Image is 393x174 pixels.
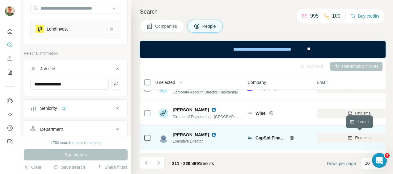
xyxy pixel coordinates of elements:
[24,122,127,137] button: Department
[40,105,57,111] div: Seniority
[152,157,165,169] button: Navigate to next page
[140,157,152,169] button: Navigate to previous page
[140,7,386,16] h4: Search
[5,26,15,37] button: Quick start
[107,25,116,33] button: LendInvest-remove-button
[173,107,209,113] span: [PERSON_NAME]
[211,107,216,112] img: LinkedIn logo
[155,23,178,29] span: Companies
[332,12,340,20] p: 100
[190,161,194,166] span: of
[51,140,101,146] div: 1780 search results remaining
[40,66,55,72] div: Job title
[36,25,44,33] img: LendInvest-logo
[5,67,15,78] button: My lists
[5,39,15,51] button: Search
[140,41,386,58] iframe: Banner
[385,153,390,158] span: 2
[5,122,15,134] button: Dashboard
[365,160,370,166] p: 10
[247,79,266,85] span: Company
[372,153,387,168] iframe: Intercom live chat
[5,95,15,106] button: Use Surfe on LinkedIn
[256,135,286,141] span: CapSol Finance
[247,113,252,114] img: Logo of Wise
[355,135,372,141] span: Find email
[173,132,209,138] span: [PERSON_NAME]
[355,110,372,116] span: Find email
[5,53,15,64] button: Enrich CSV
[97,164,128,170] button: Share filters
[158,108,168,118] img: Avatar
[173,114,296,119] span: Director of Engineering - [GEOGRAPHIC_DATA] & [GEOGRAPHIC_DATA]
[5,109,15,120] button: Use Surfe API
[172,161,190,166] span: 211 - 220
[24,101,127,116] button: Seniority2
[247,135,252,140] img: Logo of CapSol Finance
[202,23,217,29] span: People
[327,160,356,167] span: Rows per page
[24,51,128,56] p: Personal information
[158,133,168,143] img: Avatar
[61,106,68,111] div: 2
[40,126,63,132] div: Department
[310,12,319,20] p: 995
[194,161,201,166] span: 691
[24,61,127,79] button: Job title
[351,12,379,20] button: Buy credits
[211,132,216,137] img: LinkedIn logo
[155,79,175,85] span: 0 selected
[5,136,15,147] button: Feedback
[5,6,15,16] img: Avatar
[47,26,68,32] div: LendInvest
[317,79,327,85] span: Email
[53,164,85,170] button: Save search
[173,139,219,144] span: Executive Director
[173,90,238,94] span: Corporate Account Director, Residential
[256,110,266,116] span: Wise
[172,161,214,166] span: results
[24,164,41,170] button: Clear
